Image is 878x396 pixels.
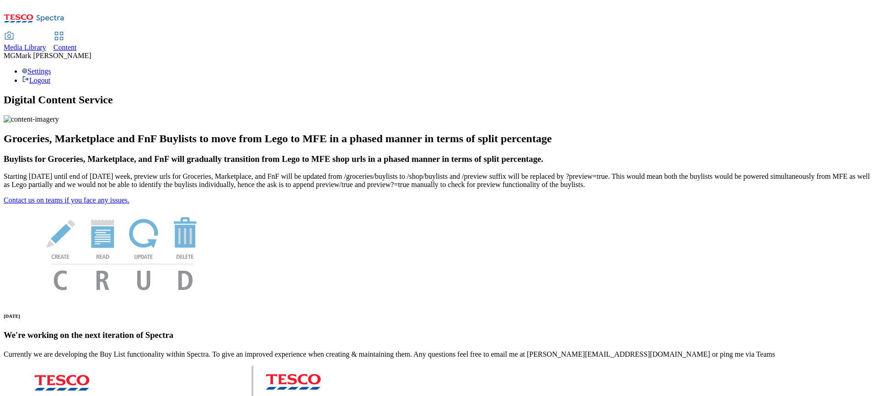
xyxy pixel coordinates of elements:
img: content-imagery [4,115,59,123]
a: Contact us on teams if you face any issues. [4,196,129,204]
a: Media Library [4,32,46,52]
h3: We're working on the next iteration of Spectra [4,330,874,340]
a: Content [54,32,77,52]
h6: [DATE] [4,313,874,319]
p: Currently we are developing the Buy List functionality within Spectra. To give an improved experi... [4,350,874,359]
span: Mark [PERSON_NAME] [16,52,91,59]
span: MG [4,52,16,59]
span: Content [54,43,77,51]
h1: Digital Content Service [4,94,874,106]
h2: Groceries, Marketplace and FnF Buylists to move from Lego to MFE in a phased manner in terms of s... [4,133,874,145]
h3: Buylists for Groceries, Marketplace, and FnF will gradually transition from Lego to MFE shop urls... [4,154,874,164]
p: Starting [DATE] until end of [DATE] week, preview urls for Groceries, Marketplace, and FnF will b... [4,172,874,189]
img: News Image [4,204,241,300]
a: Logout [22,76,50,84]
a: Settings [22,67,51,75]
span: Media Library [4,43,46,51]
